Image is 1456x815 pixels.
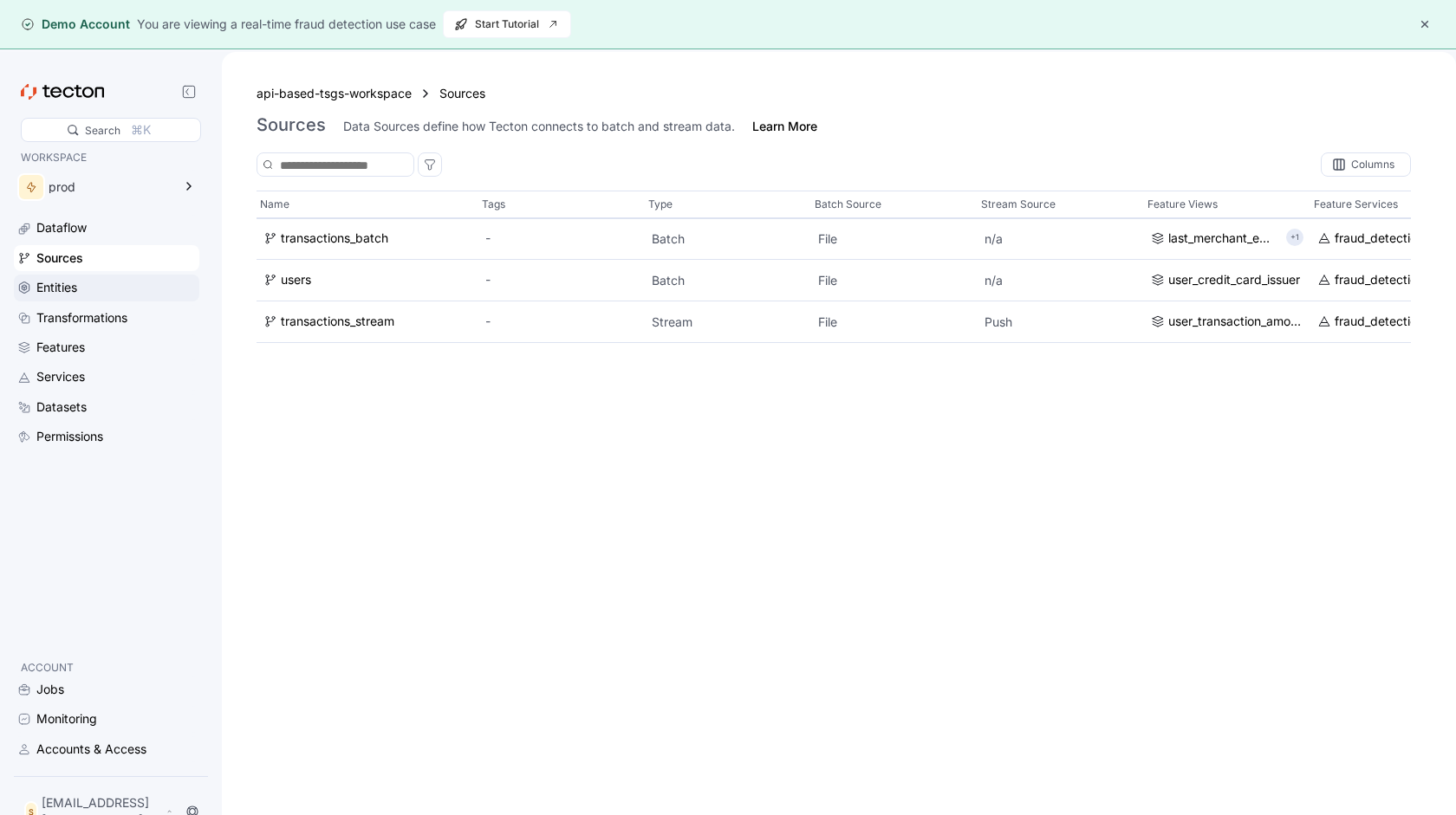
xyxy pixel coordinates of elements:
div: Services [36,367,85,386]
a: Datasets [14,394,199,420]
p: Batch [652,230,804,248]
div: Search⌘K [21,118,201,142]
div: user_transaction_amount_totals [1168,313,1303,332]
div: Demo Account [21,16,130,33]
a: Transformations [14,305,199,331]
a: fraud_detection_feature_service:v2 [1317,230,1446,249]
a: api-based-tsgs-workspace [257,84,412,103]
div: Jobs [36,680,64,699]
p: File [818,314,971,331]
p: Feature Services [1314,196,1398,213]
p: Stream Source [981,196,1056,213]
div: prod [49,181,172,193]
a: user_credit_card_issuer [1151,271,1303,290]
p: +1 [1290,230,1299,247]
a: Monitoring [14,706,199,732]
div: Data Sources define how Tecton connects to batch and stream data. [343,118,735,135]
div: Permissions [36,427,103,446]
a: Sources [439,84,500,103]
p: ACCOUNT [21,659,192,676]
a: Features [14,334,199,360]
div: Search [85,122,120,139]
div: Features [36,338,85,357]
div: Columns [1321,152,1411,177]
a: Permissions [14,424,199,450]
p: Feature Views [1147,196,1218,213]
div: - [485,230,638,249]
div: fraud_detection_feature_service:v2 [1335,313,1446,332]
a: last_merchant_embedding [1151,230,1279,249]
div: users [281,271,311,290]
p: Batch Source [815,196,881,213]
p: Type [648,196,673,213]
div: transactions_stream [281,313,394,332]
span: Start Tutorial [454,11,560,37]
div: ⌘K [131,120,151,139]
a: user_transaction_amount_totals [1151,313,1303,332]
p: n/a [985,230,1137,248]
p: Stream [652,314,804,331]
a: transactions_stream [263,313,471,332]
div: - [485,271,638,290]
p: Tags [482,196,505,213]
div: Entities [36,278,77,297]
div: Dataflow [36,218,87,237]
div: Accounts & Access [36,740,146,759]
div: last_merchant_embedding [1168,230,1279,249]
p: File [818,230,971,248]
div: - [485,313,638,332]
a: Entities [14,275,199,301]
div: Datasets [36,398,87,417]
button: Start Tutorial [443,10,571,38]
p: File [818,272,971,289]
div: fraud_detection_feature_service:v2 [1335,230,1446,249]
a: Sources [14,245,199,271]
h3: Sources [257,114,326,135]
div: Transformations [36,308,127,327]
p: n/a [985,272,1137,289]
div: user_credit_card_issuer [1168,271,1300,290]
a: Accounts & Access [14,736,199,762]
a: Learn More [752,118,817,135]
p: Name [260,196,289,213]
div: transactions_batch [281,230,388,249]
a: Jobs [14,676,199,702]
a: users [263,271,471,290]
a: fraud_detection_feature_service:v2 [1317,313,1446,332]
div: Columns [1351,159,1394,170]
div: Monitoring [36,709,97,728]
a: Services [14,364,199,390]
div: Sources [36,249,83,268]
a: Dataflow [14,215,199,241]
p: WORKSPACE [21,149,192,166]
p: Push [985,314,1137,331]
div: You are viewing a real-time fraud detection use case [137,15,436,34]
p: Batch [652,272,804,289]
a: transactions_batch [263,230,471,249]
